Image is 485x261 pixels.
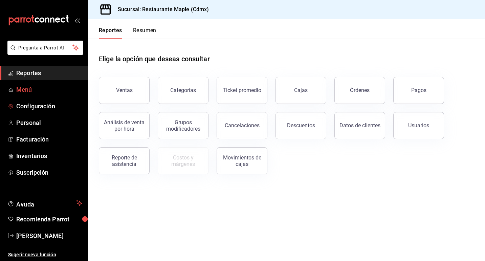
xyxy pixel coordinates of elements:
div: Ticket promedio [223,87,261,93]
button: Ventas [99,77,150,104]
div: Cajas [294,86,308,94]
button: open_drawer_menu [74,18,80,23]
button: Grupos modificadores [158,112,208,139]
span: Reportes [16,68,82,78]
span: Ayuda [16,199,73,207]
div: navigation tabs [99,27,156,39]
span: Inventarios [16,151,82,160]
button: Datos de clientes [334,112,385,139]
span: Facturación [16,135,82,144]
div: Costos y márgenes [162,154,204,167]
button: Resumen [133,27,156,39]
span: Menú [16,85,82,94]
button: Contrata inventarios para ver este reporte [158,147,208,174]
button: Usuarios [393,112,444,139]
div: Categorías [170,87,196,93]
div: Datos de clientes [339,122,380,129]
span: Recomienda Parrot [16,215,82,224]
div: Descuentos [287,122,315,129]
div: Usuarios [408,122,429,129]
button: Ticket promedio [217,77,267,104]
div: Pagos [411,87,426,93]
button: Categorías [158,77,208,104]
div: Análisis de venta por hora [103,119,145,132]
button: Reporte de asistencia [99,147,150,174]
a: Cajas [275,77,326,104]
div: Reporte de asistencia [103,154,145,167]
button: Movimientos de cajas [217,147,267,174]
button: Análisis de venta por hora [99,112,150,139]
button: Reportes [99,27,122,39]
button: Pregunta a Parrot AI [7,41,83,55]
span: Suscripción [16,168,82,177]
div: Ventas [116,87,133,93]
a: Pregunta a Parrot AI [5,49,83,56]
button: Descuentos [275,112,326,139]
div: Grupos modificadores [162,119,204,132]
button: Cancelaciones [217,112,267,139]
h3: Sucursal: Restaurante Maple (Cdmx) [112,5,209,14]
span: Personal [16,118,82,127]
span: [PERSON_NAME] [16,231,82,240]
div: Cancelaciones [225,122,260,129]
span: Sugerir nueva función [8,251,82,258]
h1: Elige la opción que deseas consultar [99,54,210,64]
button: Pagos [393,77,444,104]
span: Pregunta a Parrot AI [18,44,73,51]
button: Órdenes [334,77,385,104]
span: Configuración [16,102,82,111]
div: Movimientos de cajas [221,154,263,167]
div: Órdenes [350,87,370,93]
